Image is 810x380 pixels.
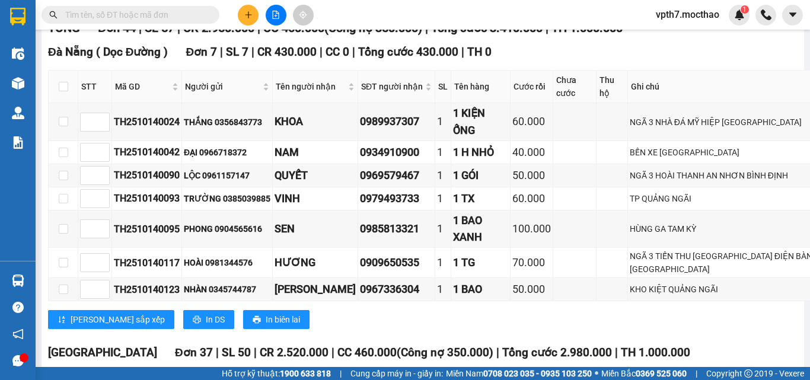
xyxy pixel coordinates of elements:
[742,5,747,14] span: 1
[275,167,356,184] div: QUYẾT
[275,221,356,237] div: SEN
[453,212,508,246] div: 1 BAO XANH
[360,254,433,271] div: 0909650535
[71,313,165,326] span: [PERSON_NAME] sắp xếp
[273,278,358,301] td: VÂN THỦY
[220,45,223,59] span: |
[615,346,618,359] span: |
[275,190,356,207] div: VINH
[12,274,24,287] img: warehouse-icon
[453,190,508,207] div: 1 TX
[273,141,358,164] td: NAM
[553,71,597,103] th: Chưa cước
[744,369,752,378] span: copyright
[222,346,251,359] span: SL 50
[273,187,358,210] td: VINH
[636,369,687,378] strong: 0369 525 060
[275,254,356,271] div: HƯƠNG
[184,116,270,129] div: THẮNG 0356843773
[275,113,356,130] div: KHOA
[10,8,25,25] img: logo-vxr
[358,210,435,248] td: 0985813321
[741,5,749,14] sup: 1
[257,45,317,59] span: CR 430.000
[12,77,24,90] img: warehouse-icon
[48,346,157,359] span: [GEOGRAPHIC_DATA]
[320,45,323,59] span: |
[360,221,433,237] div: 0985813321
[114,222,180,237] div: TH2510140095
[244,11,253,19] span: plus
[467,45,492,59] span: TH 0
[453,105,508,139] div: 1 KIỆN ỐNG
[280,369,331,378] strong: 1900 633 818
[251,45,254,59] span: |
[361,80,423,93] span: SĐT người nhận
[273,248,358,278] td: HƯƠNG
[266,313,300,326] span: In biên lai
[597,71,627,103] th: Thu hộ
[238,5,259,25] button: plus
[114,256,180,270] div: TH2510140117
[65,8,205,21] input: Tìm tên, số ĐT hoặc mã đơn
[352,45,355,59] span: |
[512,167,551,184] div: 50.000
[437,190,449,207] div: 1
[453,144,508,161] div: 1 H NHỎ
[184,146,270,159] div: ĐẠI 0966718372
[112,278,182,301] td: TH2510140123
[184,192,270,205] div: TRƯỜNG 0385039885
[49,11,58,19] span: search
[696,367,697,380] span: |
[358,141,435,164] td: 0934910900
[782,5,803,25] button: caret-down
[646,7,729,22] span: vpth7.mocthao
[787,9,798,20] span: caret-down
[512,221,551,237] div: 100.000
[184,256,270,269] div: HOÀI 0981344576
[273,210,358,248] td: SEN
[595,371,598,376] span: ⚪️
[275,281,356,298] div: [PERSON_NAME]
[437,144,449,161] div: 1
[293,5,314,25] button: aim
[350,367,443,380] span: Cung cấp máy in - giấy in:
[340,367,342,380] span: |
[326,45,349,59] span: CC 0
[114,191,180,206] div: TH2510140093
[12,47,24,60] img: warehouse-icon
[48,45,168,59] span: Đà Nẵng ( Dọc Đường )
[461,45,464,59] span: |
[437,167,449,184] div: 1
[276,80,346,93] span: Tên người nhận
[114,168,180,183] div: TH2510140090
[112,248,182,278] td: TH2510140117
[358,278,435,301] td: 0967336304
[360,144,433,161] div: 0934910900
[437,221,449,237] div: 1
[453,254,508,271] div: 1 TG
[175,346,213,359] span: Đơn 37
[184,222,270,235] div: PHONG 0904565616
[226,45,248,59] span: SL 7
[266,5,286,25] button: file-add
[397,346,401,359] span: (
[337,346,397,359] span: CC 460.000
[272,11,280,19] span: file-add
[206,313,225,326] span: In DS
[360,281,433,298] div: 0967336304
[512,113,551,130] div: 60.000
[112,141,182,164] td: TH2510140042
[437,254,449,271] div: 1
[114,145,180,159] div: TH2510140042
[446,367,592,380] span: Miền Nam
[360,190,433,207] div: 0979493733
[512,144,551,161] div: 40.000
[112,210,182,248] td: TH2510140095
[621,346,690,359] span: TH 1.000.000
[734,9,745,20] img: icon-new-feature
[360,167,433,184] div: 0969579467
[78,71,112,103] th: STT
[12,328,24,340] span: notification
[601,367,687,380] span: Miền Bắc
